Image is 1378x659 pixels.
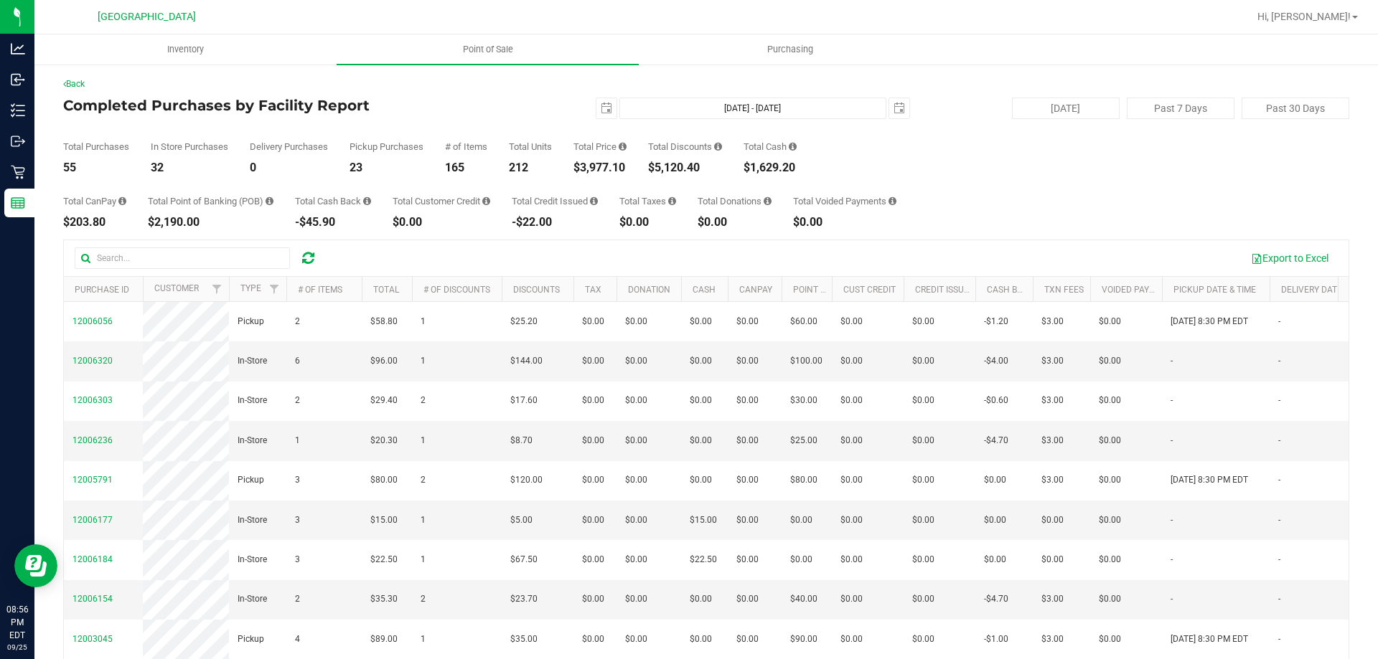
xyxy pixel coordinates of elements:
span: $0.00 [1099,513,1121,527]
div: Total Credit Issued [512,196,598,206]
p: 08:56 PM EDT [6,603,28,642]
span: 2 [295,315,300,328]
input: Search... [75,247,290,269]
a: Point of Sale [337,34,639,65]
span: $96.00 [370,354,398,368]
span: In-Store [238,513,267,527]
span: select [596,98,617,118]
span: 3 [295,553,300,566]
span: $89.00 [370,632,398,646]
span: 12006154 [72,594,113,604]
span: $0.00 [582,434,604,447]
span: $0.00 [690,434,712,447]
div: $3,977.10 [573,162,627,174]
div: $0.00 [793,217,896,228]
span: In-Store [238,592,267,606]
span: $15.00 [370,513,398,527]
span: $80.00 [370,473,398,487]
span: $30.00 [790,394,817,407]
span: 3 [295,513,300,527]
span: $8.70 [510,434,533,447]
iframe: Resource center [14,544,57,587]
div: 165 [445,162,487,174]
i: Sum of the successful, non-voided point-of-banking payment transactions, both via payment termina... [266,196,273,206]
inline-svg: Reports [11,196,25,210]
span: Hi, [PERSON_NAME]! [1257,11,1351,22]
a: Point of Banking (POB) [793,285,895,295]
span: - [1171,394,1173,407]
i: Sum of the successful, non-voided cash payment transactions for all purchases in the date range. ... [789,142,797,151]
span: $100.00 [790,354,822,368]
span: 12005791 [72,475,113,485]
span: $25.20 [510,315,538,328]
a: Back [63,79,85,89]
span: $5.00 [510,513,533,527]
span: $20.30 [370,434,398,447]
a: Credit Issued [915,285,975,295]
span: 1 [421,434,426,447]
span: $3.00 [1041,394,1064,407]
span: - [1278,354,1280,368]
span: In-Store [238,553,267,566]
a: Donation [628,285,670,295]
span: -$4.70 [984,592,1008,606]
a: Discounts [513,285,560,295]
span: $3.00 [1041,473,1064,487]
div: Total Donations [698,196,772,206]
span: $0.00 [840,592,863,606]
div: $203.80 [63,217,126,228]
span: $0.00 [690,592,712,606]
span: 2 [421,394,426,407]
div: -$45.90 [295,217,371,228]
span: $29.40 [370,394,398,407]
span: $0.00 [912,553,934,566]
span: $0.00 [840,553,863,566]
span: $0.00 [840,394,863,407]
i: Sum of the discount values applied to the all purchases in the date range. [714,142,722,151]
div: 23 [350,162,423,174]
div: In Store Purchases [151,142,228,151]
span: $0.00 [625,473,647,487]
a: CanPay [739,285,772,295]
span: $0.00 [690,473,712,487]
span: 3 [295,473,300,487]
span: 12006303 [72,395,113,405]
span: $0.00 [1099,315,1121,328]
span: $40.00 [790,592,817,606]
span: $0.00 [736,394,759,407]
span: $0.00 [736,553,759,566]
div: Total Point of Banking (POB) [148,196,273,206]
span: $0.00 [736,592,759,606]
span: $0.00 [912,592,934,606]
div: Total Price [573,142,627,151]
div: Total Taxes [619,196,676,206]
span: - [1171,513,1173,527]
span: $0.00 [984,513,1006,527]
inline-svg: Analytics [11,42,25,56]
span: $60.00 [790,315,817,328]
a: Pickup Date & Time [1173,285,1256,295]
span: 2 [421,473,426,487]
span: In-Store [238,394,267,407]
a: # of Items [298,285,342,295]
div: $0.00 [393,217,490,228]
span: 1 [421,354,426,368]
span: 2 [295,394,300,407]
span: $35.30 [370,592,398,606]
button: Past 30 Days [1242,98,1349,119]
span: [DATE] 8:30 PM EDT [1171,315,1248,328]
span: Pickup [238,315,264,328]
span: $90.00 [790,632,817,646]
span: [DATE] 8:30 PM EDT [1171,632,1248,646]
span: $0.00 [625,354,647,368]
div: 0 [250,162,328,174]
span: $0.00 [912,315,934,328]
span: $144.00 [510,354,543,368]
a: Cash Back [987,285,1034,295]
span: 1 [421,632,426,646]
div: Total Voided Payments [793,196,896,206]
span: - [1171,434,1173,447]
span: $0.00 [582,354,604,368]
inline-svg: Retail [11,165,25,179]
a: Txn Fees [1044,285,1084,295]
